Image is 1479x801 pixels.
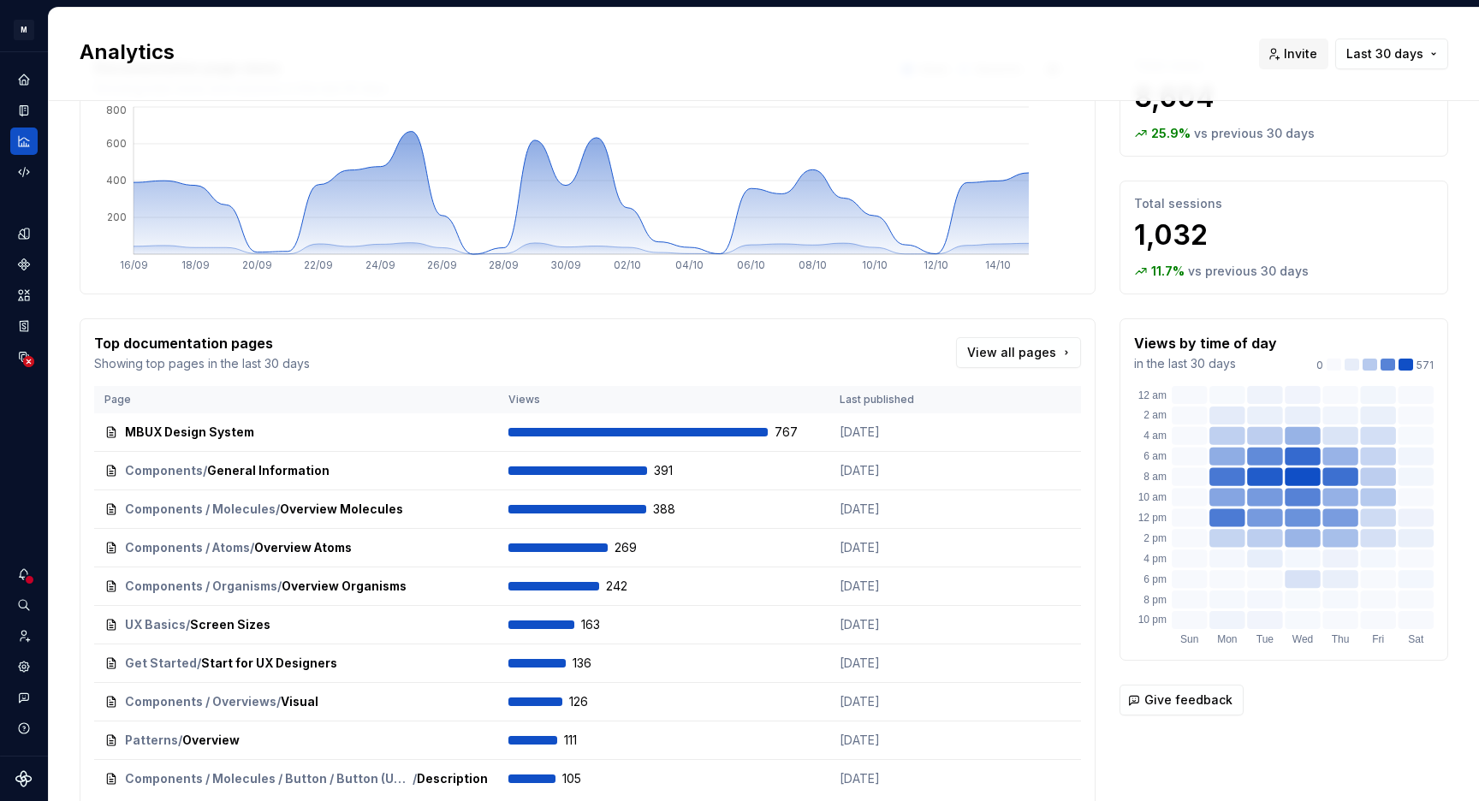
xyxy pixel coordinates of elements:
[924,258,948,271] tspan: 12/10
[10,97,38,124] a: Documentation
[281,693,318,710] span: Visual
[1144,691,1232,709] span: Give feedback
[1143,573,1167,585] text: 6 pm
[1316,359,1434,372] div: 571
[10,220,38,247] div: Design tokens
[840,655,968,672] p: [DATE]
[737,258,765,271] tspan: 06/10
[775,424,819,441] span: 767
[254,539,352,556] span: Overview Atoms
[1134,355,1277,372] p: in the last 30 days
[1284,45,1317,62] span: Invite
[10,653,38,680] a: Settings
[10,312,38,340] a: Storybook stories
[1372,633,1384,645] text: Fri
[562,770,607,787] span: 105
[840,693,968,710] p: [DATE]
[564,732,609,749] span: 111
[201,655,337,672] span: Start for UX Designers
[614,258,641,271] tspan: 02/10
[242,258,272,271] tspan: 20/09
[1134,333,1277,353] p: Views by time of day
[1259,39,1328,69] button: Invite
[125,501,276,518] span: Components / Molecules
[282,578,407,595] span: Overview Organisms
[840,501,968,518] p: [DATE]
[427,258,457,271] tspan: 26/09
[120,258,148,271] tspan: 16/09
[606,578,650,595] span: 242
[1143,450,1167,462] text: 6 am
[106,104,127,116] tspan: 800
[1143,409,1167,421] text: 2 am
[365,258,395,271] tspan: 24/09
[1138,389,1167,401] text: 12 am
[1256,633,1274,645] text: Tue
[15,770,33,787] svg: Supernova Logo
[489,258,519,271] tspan: 28/09
[840,462,968,479] p: [DATE]
[840,578,968,595] p: [DATE]
[956,337,1081,368] a: View all pages
[304,258,333,271] tspan: 22/09
[125,732,178,749] span: Patterns
[862,258,888,271] tspan: 10/10
[1188,263,1309,280] p: vs previous 30 days
[178,732,182,749] span: /
[417,770,488,787] span: Description
[250,539,254,556] span: /
[654,462,698,479] span: 391
[498,386,829,413] th: Views
[1143,532,1167,544] text: 2 pm
[10,684,38,711] button: Contact support
[1408,633,1424,645] text: Sat
[3,11,45,48] button: M
[10,158,38,186] a: Code automation
[80,39,1238,66] h2: Analytics
[10,343,38,371] a: Data sources
[125,578,277,595] span: Components / Organisms
[125,424,254,441] span: MBUX Design System
[1134,195,1434,212] p: Total sessions
[799,258,827,271] tspan: 08/10
[573,655,617,672] span: 136
[10,66,38,93] a: Home
[1143,471,1167,483] text: 8 am
[182,732,240,749] span: Overview
[10,282,38,309] a: Assets
[277,578,282,595] span: /
[10,128,38,155] a: Analytics
[1138,614,1167,626] text: 10 pm
[203,462,207,479] span: /
[569,693,614,710] span: 126
[840,424,968,441] p: [DATE]
[413,770,417,787] span: /
[581,616,626,633] span: 163
[1217,633,1237,645] text: Mon
[1143,430,1167,442] text: 4 am
[280,501,403,518] span: Overview Molecules
[1151,125,1191,142] p: 25.9 %
[653,501,698,518] span: 388
[1120,685,1244,715] button: Give feedback
[840,732,968,749] p: [DATE]
[10,591,38,619] button: Search ⌘K
[10,251,38,278] a: Components
[829,386,978,413] th: Last published
[1138,512,1167,524] text: 12 pm
[10,622,38,650] a: Invite team
[125,462,203,479] span: Components
[94,386,498,413] th: Page
[1151,263,1185,280] p: 11.7 %
[125,655,197,672] span: Get Started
